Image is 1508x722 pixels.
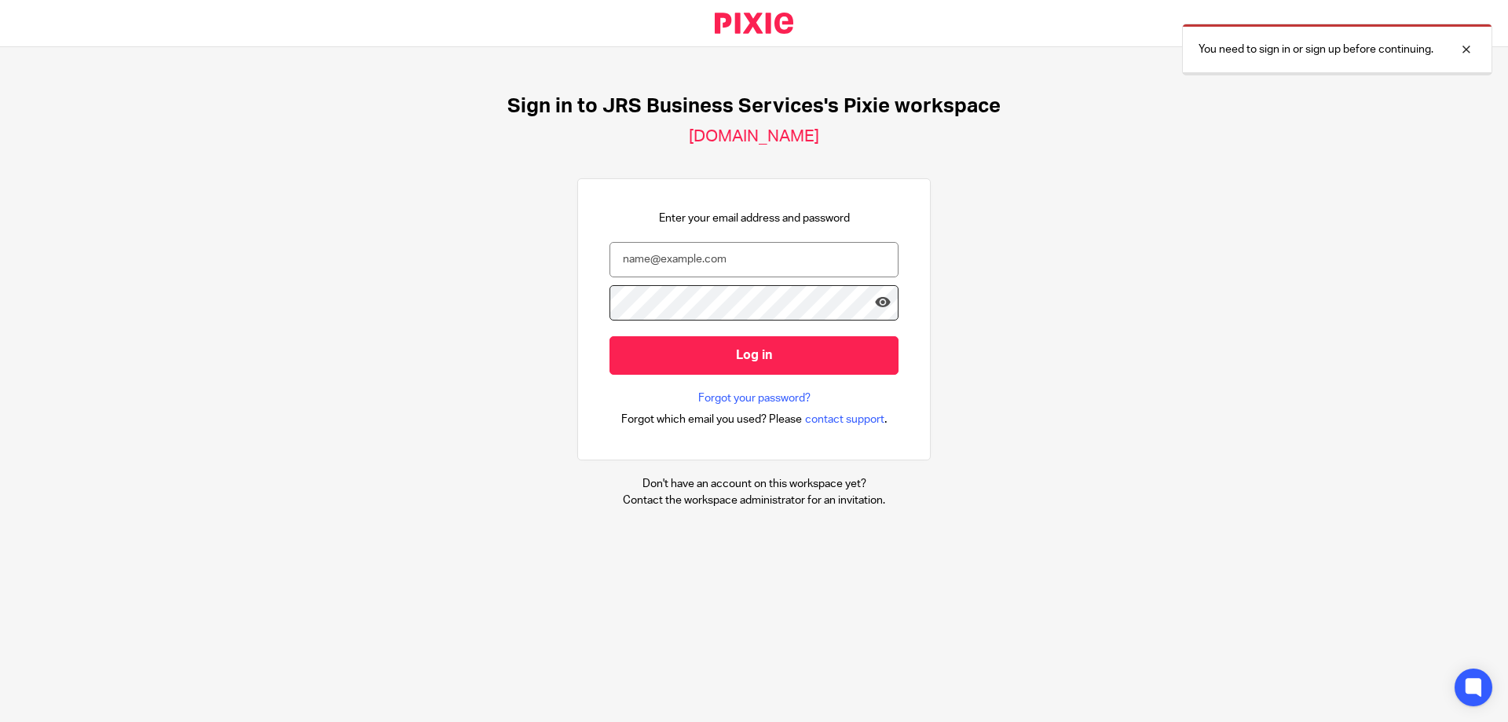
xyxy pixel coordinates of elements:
div: . [621,410,888,428]
p: You need to sign in or sign up before continuing. [1199,42,1433,57]
p: Contact the workspace administrator for an invitation. [623,493,885,508]
input: Log in [609,336,899,375]
input: name@example.com [609,242,899,277]
span: Forgot which email you used? Please [621,412,802,427]
p: Enter your email address and password [659,211,850,226]
h2: [DOMAIN_NAME] [689,126,819,147]
h1: Sign in to JRS Business Services's Pixie workspace [507,94,1001,119]
a: Forgot your password? [698,390,811,406]
span: contact support [805,412,884,427]
p: Don't have an account on this workspace yet? [623,476,885,492]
